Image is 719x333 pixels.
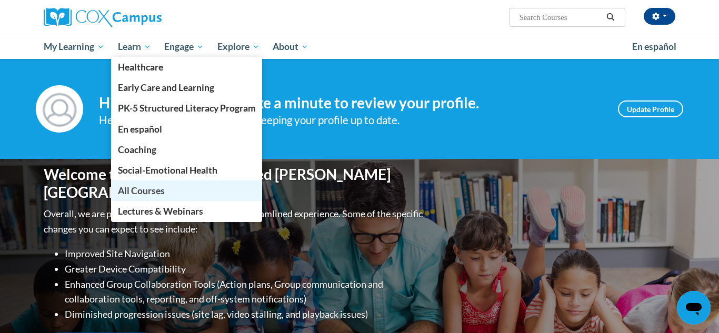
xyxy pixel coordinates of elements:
[266,35,316,59] a: About
[37,35,111,59] a: My Learning
[65,246,425,261] li: Improved Site Navigation
[518,11,603,24] input: Search Courses
[118,82,214,93] span: Early Care and Learning
[65,277,425,307] li: Enhanced Group Collaboration Tools (Action plans, Group communication and collaboration tools, re...
[65,307,425,322] li: Diminished progression issues (site lag, video stalling, and playback issues)
[111,98,263,118] a: PK-5 Structured Literacy Program
[111,160,263,180] a: Social-Emotional Health
[118,206,203,217] span: Lectures & Webinars
[111,77,263,98] a: Early Care and Learning
[99,94,602,112] h4: Hi [PERSON_NAME]! Take a minute to review your profile.
[118,165,217,176] span: Social-Emotional Health
[111,35,158,59] a: Learn
[65,261,425,277] li: Greater Device Compatibility
[111,119,263,139] a: En español
[111,180,263,201] a: All Courses
[111,201,263,221] a: Lectures & Webinars
[44,8,244,27] a: Cox Campus
[111,139,263,160] a: Coaching
[28,35,691,59] div: Main menu
[118,41,151,53] span: Learn
[603,11,618,24] button: Search
[44,166,425,201] h1: Welcome to the new and improved [PERSON_NAME][GEOGRAPHIC_DATA]
[644,8,675,25] button: Account Settings
[118,103,256,114] span: PK-5 Structured Literacy Program
[211,35,266,59] a: Explore
[618,100,683,117] a: Update Profile
[118,62,163,73] span: Healthcare
[632,41,676,52] span: En español
[118,124,162,135] span: En español
[625,36,683,58] a: En español
[44,206,425,237] p: Overall, we are proud to provide you with a more streamlined experience. Some of the specific cha...
[99,112,602,129] div: Help improve your experience by keeping your profile up to date.
[44,41,104,53] span: My Learning
[157,35,211,59] a: Engage
[164,41,204,53] span: Engage
[118,144,156,155] span: Coaching
[273,41,308,53] span: About
[118,185,165,196] span: All Courses
[217,41,259,53] span: Explore
[677,291,711,325] iframe: Button to launch messaging window
[111,57,263,77] a: Healthcare
[44,8,162,27] img: Cox Campus
[36,85,83,133] img: Profile Image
